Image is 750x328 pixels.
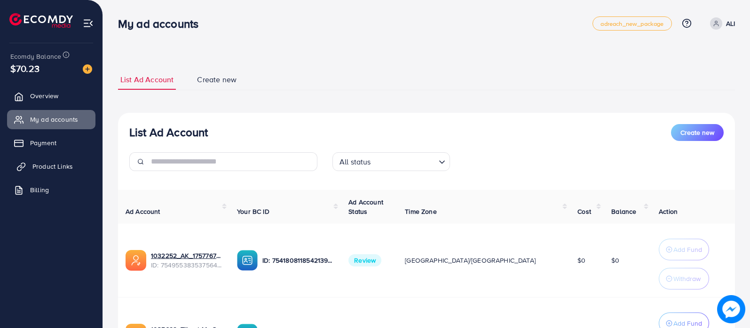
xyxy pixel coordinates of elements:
img: image [717,295,745,323]
span: Product Links [32,162,73,171]
p: ID: 7541808118542139400 [262,255,333,266]
img: ic-ads-acc.e4c84228.svg [126,250,146,271]
span: Review [348,254,381,266]
span: ID: 7549553835375640594 [151,260,222,270]
span: Overview [30,91,58,101]
span: Balance [611,207,636,216]
img: image [83,64,92,74]
span: [GEOGRAPHIC_DATA]/[GEOGRAPHIC_DATA] [405,256,536,265]
a: My ad accounts [7,110,95,129]
span: Create new [197,74,237,85]
a: ALI [706,17,735,30]
h3: My ad accounts [118,17,206,31]
img: menu [83,18,94,29]
a: Billing [7,180,95,199]
div: Search for option [332,152,450,171]
a: adreach_new_package [592,16,671,31]
span: Your BC ID [237,207,269,216]
a: Payment [7,133,95,152]
span: My ad accounts [30,115,78,124]
span: Ad Account Status [348,197,383,216]
h3: List Ad Account [129,125,208,139]
input: Search for option [374,153,435,169]
span: All status [338,155,373,169]
span: Payment [30,138,56,148]
p: Add Fund [673,244,702,255]
span: $70.23 [10,62,39,75]
span: $0 [611,256,619,265]
span: Create new [680,128,714,137]
a: 1032252_AK_1757767650705 [151,251,222,260]
span: Billing [30,185,49,195]
button: Add Fund [659,239,709,260]
div: <span class='underline'>1032252_AK_1757767650705</span></br>7549553835375640594 [151,251,222,270]
button: Withdraw [659,268,709,289]
img: ic-ba-acc.ded83a64.svg [237,250,258,271]
span: Action [659,207,678,216]
img: logo [9,13,73,28]
span: $0 [577,256,585,265]
a: Overview [7,86,95,105]
span: adreach_new_package [600,21,663,27]
p: ALI [726,18,735,29]
button: Create new [671,124,724,141]
span: List Ad Account [120,74,174,85]
a: Product Links [7,157,95,176]
span: Time Zone [405,207,436,216]
span: Cost [577,207,591,216]
span: Ad Account [126,207,160,216]
span: Ecomdy Balance [10,52,61,61]
p: Withdraw [673,273,701,284]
